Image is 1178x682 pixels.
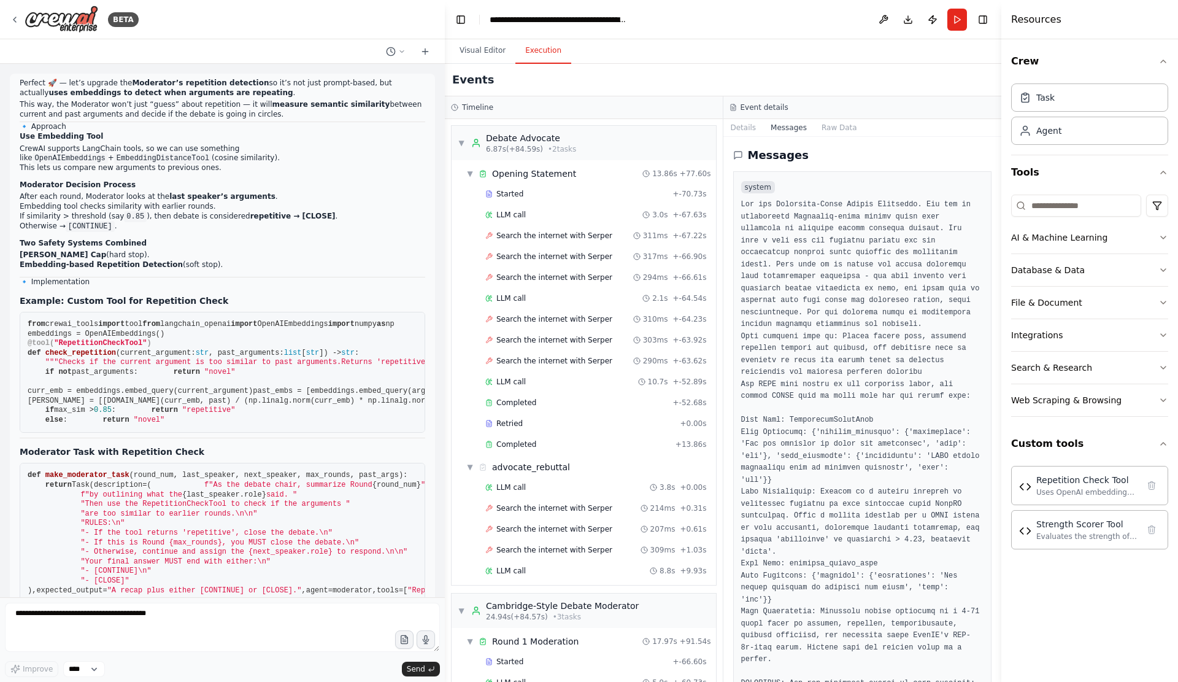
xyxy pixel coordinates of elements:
[763,119,814,136] button: Messages
[45,406,54,414] span: if
[54,339,147,347] span: "RepetitionCheckTool"
[120,349,195,357] span: current_argument:
[415,44,435,59] button: Start a new chat
[80,500,350,508] span: "Then use the RepetitionCheckTool to check if the arguments "
[20,446,425,458] h3: Moderator Task with Repetition Check
[680,482,706,492] span: + 0.00s
[107,586,302,595] span: "A recap plus either [CONTINUE] or [CLOSE]."
[486,132,576,144] div: Debate Advocate
[377,320,385,328] span: as
[496,566,526,576] span: LLM call
[748,147,809,164] h2: Messages
[58,368,72,376] span: not
[741,103,788,112] h3: Event details
[492,635,579,648] div: Round 1 Moderation
[102,397,460,405] span: [DOMAIN_NAME](curr_emb, past) / (np.linalg.norm(curr_emb) * np.linalg.norm(past))
[486,612,548,622] span: 24.94s (+84.57s)
[20,163,425,173] li: This lets us compare new arguments to previous ones.
[1011,296,1082,309] div: File & Document
[496,335,612,345] span: Search the internet with Serper
[381,44,410,59] button: Switch to previous chat
[28,586,36,595] span: ),
[33,153,108,164] code: OpenAIEmbeddings
[673,377,707,387] span: + -52.89s
[466,462,474,472] span: ▼
[673,293,707,303] span: + -64.54s
[72,481,94,489] span: Task(
[1011,155,1168,190] button: Tools
[496,524,612,534] span: Search the internet with Serper
[160,320,231,328] span: langchain_openai
[673,657,707,667] span: + -66.60s
[302,349,306,357] span: [
[301,586,306,595] span: ,
[94,406,112,414] span: 0.85
[372,481,421,489] span: {round_num}
[80,510,257,518] span: "are too similar to earlier rounds.\n\n"
[80,567,151,575] span: "- [CONTINUE]\n"
[94,481,152,489] span: description=(
[458,606,465,616] span: ▼
[204,481,372,489] span: f"As the debate chair, summarize Round
[395,630,414,649] button: Upload files
[452,71,494,88] h2: Events
[36,586,107,595] span: expected_output=
[102,416,129,424] span: return
[496,398,536,408] span: Completed
[673,189,707,199] span: + -70.73s
[108,12,139,27] div: BETA
[80,548,407,556] span: "- Otherwise, continue and assign the {next_speaker.role} to respond.\n\n"
[284,349,302,357] span: list
[553,612,581,622] span: • 3 task s
[643,314,668,324] span: 310ms
[1011,352,1168,384] button: Search & Research
[407,586,500,595] span: "RepetitionCheckTool"
[643,335,668,345] span: 303ms
[496,419,523,428] span: Retried
[1011,329,1063,341] div: Integrations
[20,295,425,307] h3: Example: Custom Tool for Repetition Check
[231,320,257,328] span: import
[496,440,536,449] span: Completed
[741,181,775,193] span: system
[124,211,147,222] code: 0.85
[196,349,209,357] span: str
[648,377,668,387] span: 10.7s
[45,349,116,357] span: check_repetition
[80,557,271,566] span: "Your final answer MUST end with either:\n"
[20,144,425,164] li: CrewAI supports LangChain tools, so we can use something like + (cosine similarity).
[650,524,676,534] span: 207ms
[253,387,429,395] span: past_embs = [embeddings.embed_query(arg)
[20,260,425,270] li: (soft stop).
[680,169,711,179] span: + 77.60s
[377,586,407,595] span: tools=[
[1011,254,1168,286] button: Database & Data
[680,566,706,576] span: + 9.93s
[660,566,675,576] span: 8.8s
[125,320,142,328] span: tool
[306,349,320,357] span: str
[652,169,677,179] span: 13.86s
[673,210,707,220] span: + -67.63s
[20,100,425,119] p: This way, the Moderator won’t just “guess” about repetition — it will between current and past ar...
[45,481,72,489] span: return
[496,503,612,513] span: Search the internet with Serper
[48,88,293,97] strong: uses embeddings to detect when arguments are repeating
[1143,477,1160,494] button: Delete tool
[341,349,355,357] span: str
[20,180,136,189] strong: Moderator Decision Process
[28,320,45,328] span: from
[680,637,711,646] span: + 91.54s
[112,406,116,414] span: :
[1011,44,1168,79] button: Crew
[1143,521,1160,538] button: Delete tool
[63,416,67,424] span: :
[490,14,628,26] nav: breadcrumb
[385,320,394,328] span: np
[458,138,465,148] span: ▼
[673,335,707,345] span: + -63.92s
[650,545,676,555] span: 309ms
[673,231,707,241] span: + -67.22s
[182,490,266,499] span: {last_speaker.role}
[974,11,991,28] button: Hide right sidebar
